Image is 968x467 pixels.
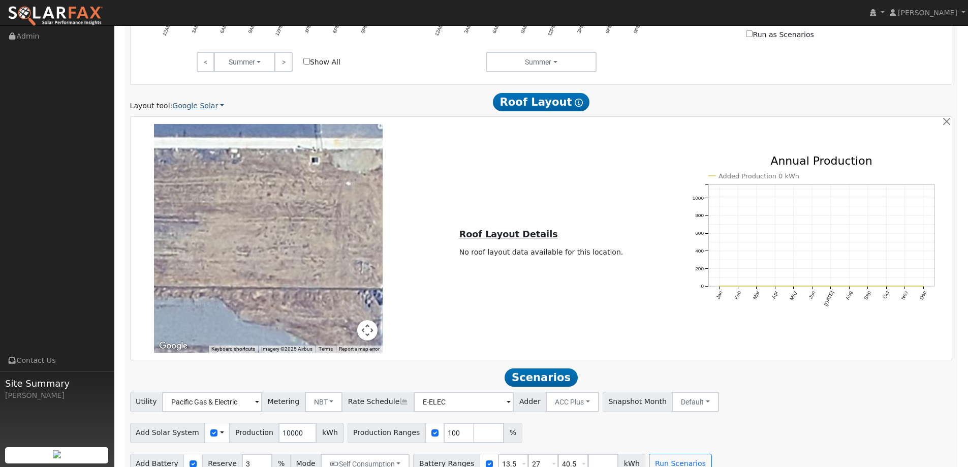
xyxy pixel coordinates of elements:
span: Utility [130,392,163,412]
span: Site Summary [5,377,109,390]
a: Terms (opens in new tab) [319,346,333,352]
button: Map camera controls [357,320,378,340]
text: 9PM [633,22,642,34]
text: 1000 [693,195,704,201]
i: Show Help [575,99,583,107]
text: 12AM [161,22,172,36]
circle: onclick="" [903,284,907,288]
text: 6AM [491,22,501,34]
td: No roof layout data available for this location. [457,245,625,259]
button: Summer [214,52,275,72]
span: Adder [513,392,546,412]
span: Layout tool: [130,102,173,110]
a: > [274,52,292,72]
span: Scenarios [505,368,577,387]
text: 12AM [434,22,445,36]
circle: onclick="" [810,284,814,288]
text: 6PM [604,22,613,34]
text: Aug [845,290,853,301]
a: Open this area in Google Maps (opens a new window) [157,339,190,353]
text: 3PM [576,22,585,34]
circle: onclick="" [736,284,740,288]
text: [DATE] [823,290,835,307]
span: [PERSON_NAME] [898,9,957,17]
label: Show All [303,57,340,68]
input: Select a Utility [162,392,262,412]
circle: onclick="" [792,284,796,288]
text: Jan [715,290,724,300]
span: Metering [262,392,305,412]
text: 3AM [463,22,472,34]
text: Feb [733,290,742,301]
input: Select a Rate Schedule [414,392,514,412]
circle: onclick="" [884,284,888,288]
button: NBT [305,392,343,412]
span: Rate Schedule [342,392,414,412]
a: Report a map error [339,346,380,352]
text: Oct [882,290,891,300]
text: Sep [863,290,872,301]
circle: onclick="" [921,284,925,288]
text: Added Production 0 kWh [719,172,799,180]
span: Roof Layout [493,93,590,111]
img: Google [157,339,190,353]
text: 12PM [547,22,557,36]
text: Mar [752,290,761,300]
div: [PERSON_NAME] [5,390,109,401]
text: 400 [695,248,704,254]
text: 800 [695,213,704,219]
input: Show All [303,58,310,65]
text: Annual Production [770,154,872,167]
text: 9PM [360,22,369,34]
span: Production [229,423,279,443]
circle: onclick="" [717,284,722,288]
circle: onclick="" [847,284,851,288]
circle: onclick="" [866,284,870,288]
text: 9AM [247,22,256,34]
button: Summer [486,52,597,72]
text: 6AM [218,22,228,34]
img: retrieve [53,450,61,458]
label: Run as Scenarios [746,29,814,40]
span: Imagery ©2025 Airbus [261,346,313,352]
button: Default [672,392,719,412]
text: Dec [919,290,927,301]
text: 3PM [303,22,313,34]
text: Jun [808,290,817,300]
text: 200 [695,266,704,271]
circle: onclick="" [755,284,759,288]
u: Roof Layout Details [459,229,558,239]
text: Apr [771,290,779,299]
span: Snapshot Month [603,392,673,412]
text: 600 [695,230,704,236]
span: % [504,423,522,443]
text: Nov [900,290,909,301]
text: 3AM [191,22,200,34]
img: SolarFax [8,6,103,27]
span: kWh [316,423,344,443]
text: May [789,290,798,301]
text: 9AM [519,22,528,34]
text: 12PM [274,22,285,36]
circle: onclick="" [829,284,833,288]
a: < [197,52,214,72]
button: Keyboard shortcuts [211,346,255,353]
button: ACC Plus [546,392,599,412]
circle: onclick="" [773,284,777,288]
span: Production Ranges [348,423,426,443]
span: Add Solar System [130,423,205,443]
input: Run as Scenarios [746,30,753,37]
a: Google Solar [172,101,224,111]
text: 6PM [332,22,341,34]
text: 0 [701,284,704,289]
